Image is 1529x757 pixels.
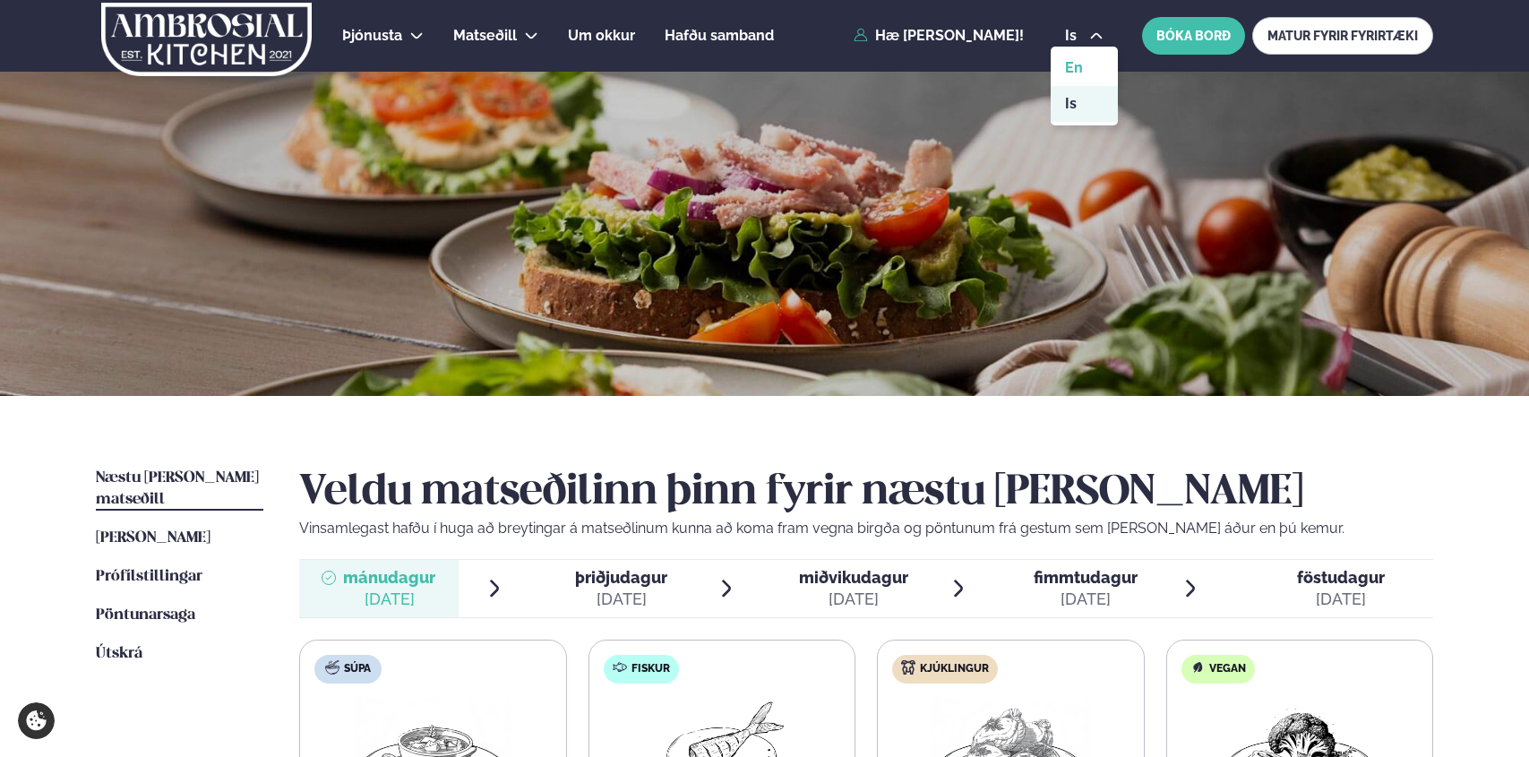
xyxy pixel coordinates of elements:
[343,568,435,587] span: mánudagur
[1051,50,1118,86] a: en
[96,530,210,546] span: [PERSON_NAME]
[1034,568,1138,587] span: fimmtudagur
[96,607,195,623] span: Pöntunarsaga
[613,660,627,675] img: fish.svg
[96,470,259,507] span: Næstu [PERSON_NAME] matseðill
[1297,568,1385,587] span: föstudagur
[1190,660,1205,675] img: Vegan.svg
[901,660,915,675] img: chicken.svg
[568,27,635,44] span: Um okkur
[568,25,635,47] a: Um okkur
[1209,662,1246,676] span: Vegan
[96,566,202,588] a: Prófílstillingar
[96,646,142,661] span: Útskrá
[453,27,517,44] span: Matseðill
[665,25,774,47] a: Hafðu samband
[1142,17,1245,55] button: BÓKA BORÐ
[631,662,670,676] span: Fiskur
[1252,17,1433,55] a: MATUR FYRIR FYRIRTÆKI
[920,662,989,676] span: Kjúklingur
[575,589,667,610] div: [DATE]
[575,568,667,587] span: þriðjudagur
[99,3,314,76] img: logo
[325,660,339,675] img: soup.svg
[1051,29,1118,43] button: is
[1051,86,1118,122] a: is
[1065,29,1082,43] span: is
[665,27,774,44] span: Hafðu samband
[344,662,371,676] span: Súpa
[342,25,402,47] a: Þjónusta
[854,28,1024,44] a: Hæ [PERSON_NAME]!
[299,518,1433,539] p: Vinsamlegast hafðu í huga að breytingar á matseðlinum kunna að koma fram vegna birgða og pöntunum...
[96,528,210,549] a: [PERSON_NAME]
[1297,589,1385,610] div: [DATE]
[799,568,908,587] span: miðvikudagur
[1034,589,1138,610] div: [DATE]
[96,569,202,584] span: Prófílstillingar
[453,25,517,47] a: Matseðill
[343,589,435,610] div: [DATE]
[18,702,55,739] a: Cookie settings
[799,589,908,610] div: [DATE]
[96,643,142,665] a: Útskrá
[342,27,402,44] span: Þjónusta
[299,468,1433,518] h2: Veldu matseðilinn þinn fyrir næstu [PERSON_NAME]
[96,468,263,511] a: Næstu [PERSON_NAME] matseðill
[96,605,195,626] a: Pöntunarsaga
